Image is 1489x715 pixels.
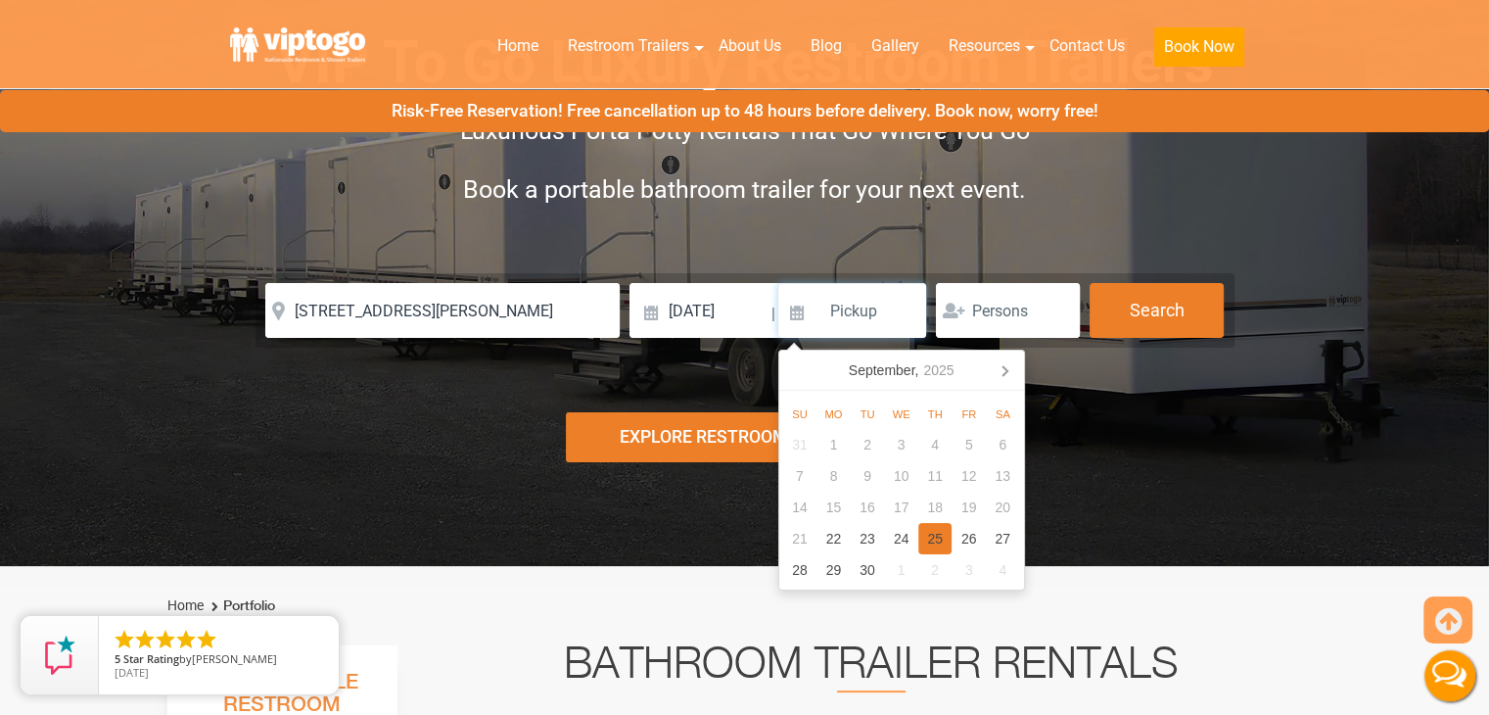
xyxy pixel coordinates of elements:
div: 3 [952,554,986,586]
input: Persons [936,283,1080,338]
div: 17 [884,492,918,523]
li:  [133,628,157,651]
div: 12 [952,460,986,492]
span: 5 [115,651,120,666]
button: Live Chat [1411,637,1489,715]
div: 25 [918,523,953,554]
input: Pickup [778,283,927,338]
span: | [771,283,775,346]
div: 8 [816,460,851,492]
div: 1 [884,554,918,586]
div: Tu [851,403,885,426]
li:  [174,628,198,651]
div: We [884,403,918,426]
div: 6 [986,429,1020,460]
li:  [154,628,177,651]
div: September, [841,355,962,386]
button: Book Now [1154,27,1244,67]
li:  [195,628,218,651]
div: 10 [884,460,918,492]
div: 24 [884,523,918,554]
a: Blog [796,24,857,68]
div: 7 [783,460,817,492]
div: Th [918,403,953,426]
div: 9 [851,460,885,492]
div: 27 [986,523,1020,554]
div: 4 [918,429,953,460]
div: 5 [952,429,986,460]
li:  [113,628,136,651]
div: Mo [816,403,851,426]
a: About Us [704,24,796,68]
div: 28 [783,554,817,586]
span: [DATE] [115,665,149,680]
button: Search [1090,283,1224,338]
h2: Bathroom Trailer Rentals [424,645,1319,692]
div: Explore Restroom Trailers [566,412,923,462]
div: 30 [851,554,885,586]
div: 29 [816,554,851,586]
div: 26 [952,523,986,554]
a: Gallery [857,24,934,68]
div: 18 [918,492,953,523]
div: 23 [851,523,885,554]
div: Fr [952,403,986,426]
span: Book a portable bathroom trailer for your next event. [463,175,1026,204]
div: 2 [851,429,885,460]
a: Restroom Trailers [553,24,704,68]
a: Resources [934,24,1035,68]
a: Home [167,597,204,613]
div: 1 [816,429,851,460]
div: 3 [884,429,918,460]
span: by [115,653,323,667]
a: Book Now [1140,24,1259,78]
div: 13 [986,460,1020,492]
div: 16 [851,492,885,523]
div: 14 [783,492,817,523]
img: Review Rating [40,636,79,675]
input: Delivery [629,283,769,338]
div: 22 [816,523,851,554]
li: Portfolio [207,595,275,618]
div: 4 [986,554,1020,586]
div: 19 [952,492,986,523]
div: 11 [918,460,953,492]
span: Star Rating [123,651,179,666]
span: [PERSON_NAME] [192,651,277,666]
div: Su [783,403,817,426]
i: 2025 [923,358,954,382]
div: 21 [783,523,817,554]
div: 20 [986,492,1020,523]
a: Home [483,24,553,68]
div: 31 [783,429,817,460]
div: 15 [816,492,851,523]
div: Sa [986,403,1020,426]
div: 2 [918,554,953,586]
input: Where do you need your restroom? [265,283,620,338]
a: Contact Us [1035,24,1140,68]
